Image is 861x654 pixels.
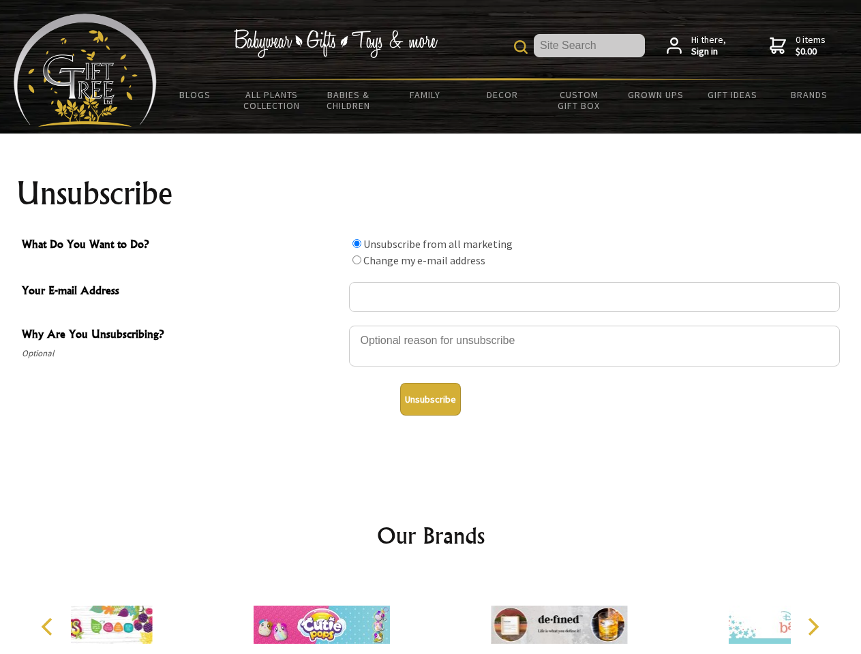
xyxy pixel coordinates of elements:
[798,612,828,642] button: Next
[310,80,387,120] a: Babies & Children
[22,326,342,345] span: Why Are You Unsubscribing?
[352,255,361,264] input: What Do You Want to Do?
[796,33,826,58] span: 0 items
[667,34,726,58] a: Hi there,Sign in
[22,282,342,302] span: Your E-mail Address
[157,80,234,109] a: BLOGS
[27,519,834,552] h2: Our Brands
[464,80,541,109] a: Decor
[617,80,694,109] a: Grown Ups
[22,345,342,362] span: Optional
[387,80,464,109] a: Family
[363,253,485,267] label: Change my e-mail address
[514,40,528,54] img: product search
[534,34,645,57] input: Site Search
[770,34,826,58] a: 0 items$0.00
[16,177,845,210] h1: Unsubscribe
[22,236,342,255] span: What Do You Want to Do?
[349,326,840,367] textarea: Why Are You Unsubscribing?
[691,34,726,58] span: Hi there,
[694,80,771,109] a: Gift Ideas
[234,80,311,120] a: All Plants Collection
[233,29,438,58] img: Babywear - Gifts - Toys & more
[691,46,726,58] strong: Sign in
[400,383,461,416] button: Unsubscribe
[14,14,157,127] img: Babyware - Gifts - Toys and more...
[771,80,848,109] a: Brands
[796,46,826,58] strong: $0.00
[349,282,840,312] input: Your E-mail Address
[34,612,64,642] button: Previous
[363,237,513,251] label: Unsubscribe from all marketing
[541,80,618,120] a: Custom Gift Box
[352,239,361,248] input: What Do You Want to Do?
